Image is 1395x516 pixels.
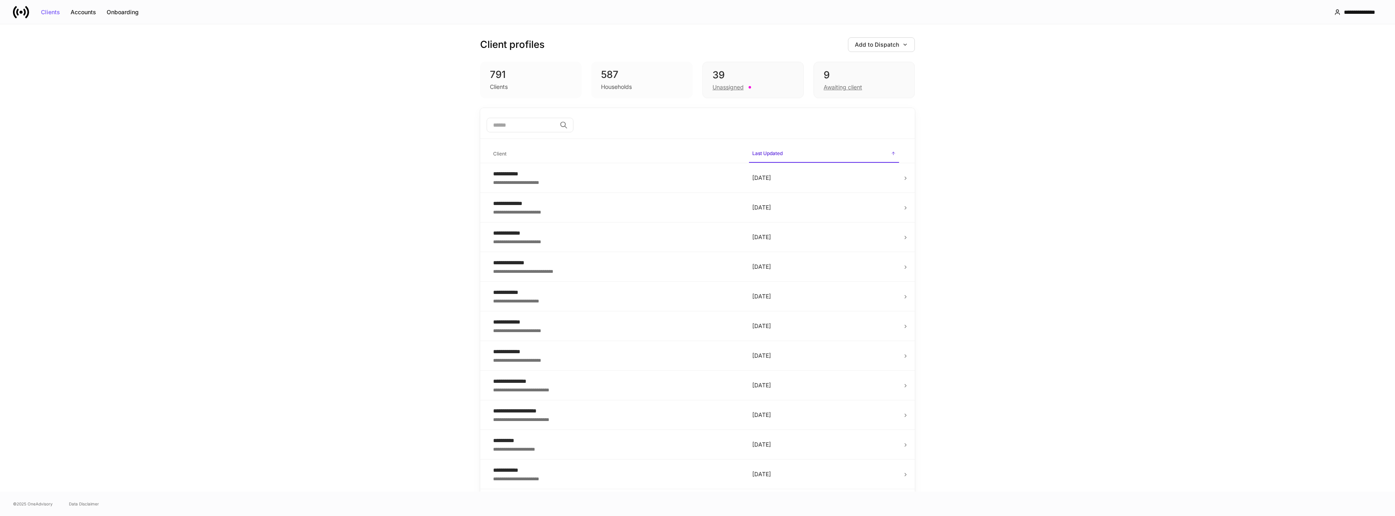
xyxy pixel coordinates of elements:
[71,9,96,15] div: Accounts
[13,501,53,507] span: © 2025 OneAdvisory
[41,9,60,15] div: Clients
[702,62,804,98] div: 39Unassigned
[752,233,896,241] p: [DATE]
[749,145,899,163] span: Last Updated
[824,83,862,91] div: Awaiting client
[752,263,896,271] p: [DATE]
[752,352,896,360] p: [DATE]
[490,68,572,81] div: 791
[752,203,896,212] p: [DATE]
[601,68,683,81] div: 587
[101,6,144,19] button: Onboarding
[752,174,896,182] p: [DATE]
[752,411,896,419] p: [DATE]
[493,150,506,158] h6: Client
[69,501,99,507] a: Data Disclaimer
[752,322,896,330] p: [DATE]
[601,83,632,91] div: Households
[848,37,915,52] button: Add to Dispatch
[752,149,783,157] h6: Last Updated
[752,440,896,449] p: [DATE]
[713,83,744,91] div: Unassigned
[490,83,508,91] div: Clients
[752,292,896,300] p: [DATE]
[107,9,139,15] div: Onboarding
[490,146,743,162] span: Client
[713,69,794,82] div: 39
[36,6,65,19] button: Clients
[65,6,101,19] button: Accounts
[855,42,908,47] div: Add to Dispatch
[752,381,896,389] p: [DATE]
[813,62,915,98] div: 9Awaiting client
[480,38,545,51] h3: Client profiles
[824,69,905,82] div: 9
[752,470,896,478] p: [DATE]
